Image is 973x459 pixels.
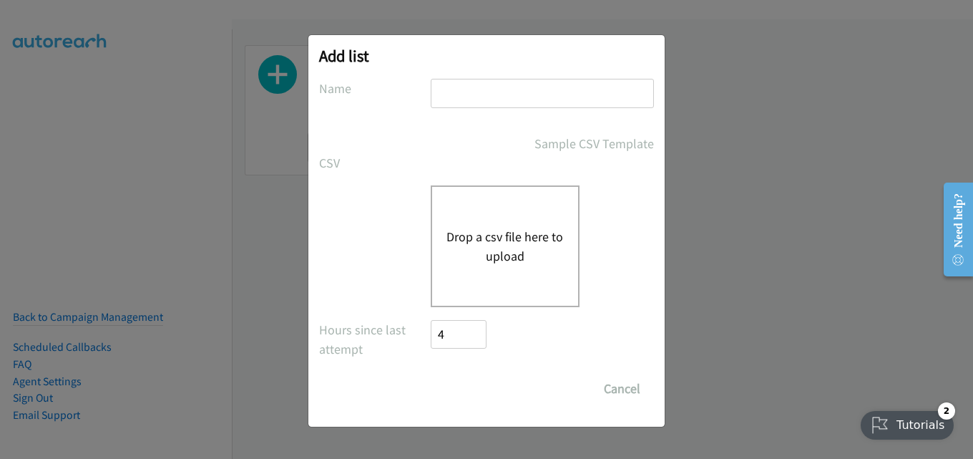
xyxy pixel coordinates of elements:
label: Hours since last attempt [319,320,431,359]
h2: Add list [319,46,654,66]
button: Drop a csv file here to upload [446,227,564,266]
button: Cancel [590,375,654,403]
iframe: Checklist [852,397,962,448]
label: CSV [319,153,431,173]
label: Name [319,79,431,98]
iframe: Resource Center [932,173,973,286]
a: Sample CSV Template [534,134,654,153]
